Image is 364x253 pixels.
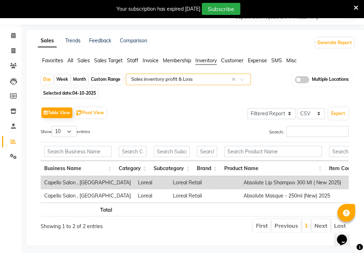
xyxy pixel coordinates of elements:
[42,57,63,64] span: Favorites
[71,74,88,84] div: Month
[328,107,348,120] button: Export
[72,90,96,96] span: 04-10-2025
[89,37,111,44] a: Feedback
[304,222,308,229] a: 1
[134,176,169,189] td: Loreal
[41,89,98,97] span: Selected date:
[115,161,150,176] th: Category: activate to sort column ascending
[41,176,134,189] td: Capello Salon , [GEOGRAPHIC_DATA]
[150,161,193,176] th: Subcategory: activate to sort column ascending
[154,146,190,157] input: Search Subcategory
[163,57,191,64] span: Membership
[94,57,123,64] span: Sales Target
[38,35,57,47] a: Sales
[232,76,238,83] span: Clear all
[197,146,217,157] input: Search Brand
[221,161,325,176] th: Product Name: activate to sort column ascending
[41,74,53,84] div: Day
[286,57,297,64] span: Misc
[77,57,90,64] span: Sales
[41,161,115,176] th: Business Name: activate to sort column ascending
[75,107,106,118] button: Pivot View
[41,218,163,230] div: Showing 1 to 2 of 2 entries
[41,107,72,118] button: Table View
[240,176,345,189] td: Absolute Lip Shampoo 300 Ml ( New 2025)
[89,74,122,84] div: Custom Range
[224,146,322,157] input: Search Product Name
[334,225,357,246] iframe: chat widget
[52,126,77,137] select: Showentries
[325,161,363,176] th: Item Code: activate to sort column ascending
[221,57,243,64] span: Customer
[134,189,169,202] td: Loreal
[195,57,217,64] span: Inventory
[240,189,345,202] td: Absolute Masque - 250ml (New) 2025
[120,37,147,44] a: Comparison
[202,3,240,15] button: Subscribe
[76,110,82,116] img: pivot.png
[269,126,349,137] label: Search:
[41,126,90,137] label: Show entries
[143,57,159,64] span: Invoice
[286,126,349,137] input: Search:
[312,76,349,83] span: Multiple Locations
[127,57,138,64] span: Staff
[65,37,81,44] a: Trends
[329,146,359,157] input: Search Item Code
[193,161,221,176] th: Brand: activate to sort column ascending
[119,146,147,157] input: Search Category
[169,176,212,189] td: Loreal Retail
[41,202,116,216] th: Total
[316,38,354,48] button: Generate Report
[44,146,112,157] input: Search Business Name
[271,57,282,64] span: SMS
[55,74,70,84] div: Week
[169,189,212,202] td: Loreal Retail
[117,5,200,13] div: Your subscription has expired [DATE]
[41,189,134,202] td: Capello Salon , [GEOGRAPHIC_DATA]
[67,57,73,64] span: All
[248,57,267,64] span: Expense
